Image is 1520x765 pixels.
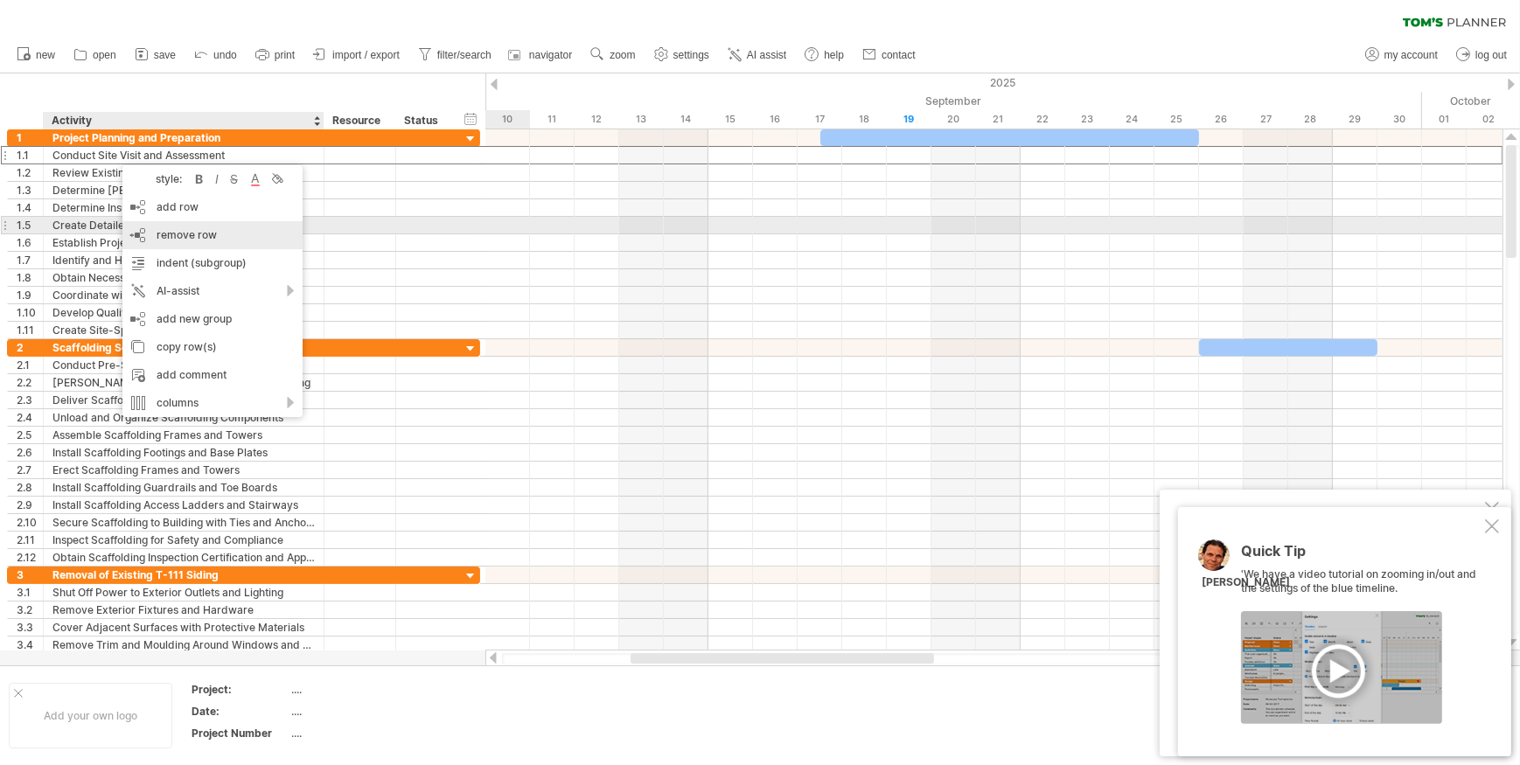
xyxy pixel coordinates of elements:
[17,182,43,198] div: 1.3
[723,44,791,66] a: AI assist
[52,287,315,303] div: Coordinate with Homeowners and Stakeholders
[52,444,315,461] div: Install Scaffolding Footings and Base Plates
[17,444,43,461] div: 2.6
[414,44,497,66] a: filter/search
[192,682,288,697] div: Project:
[251,44,300,66] a: print
[1180,505,1482,523] div: [PERSON_NAME]'s AI-assistant
[17,164,43,181] div: 1.2
[122,249,303,277] div: indent (subgroup)
[404,112,443,129] div: Status
[664,110,708,129] div: Sunday, 14 September 2025
[17,514,43,531] div: 2.10
[332,112,386,129] div: Resource
[17,147,43,163] div: 1.1
[824,49,844,61] span: help
[69,44,122,66] a: open
[192,704,288,719] div: Date:
[1110,110,1154,129] div: Wednesday, 24 September 2025
[84,92,1422,110] div: September 2025
[122,361,303,389] div: add comment
[1361,44,1443,66] a: my account
[17,497,43,513] div: 2.9
[52,129,315,146] div: Project Planning and Preparation
[190,44,242,66] a: undo
[12,44,60,66] a: new
[52,497,315,513] div: Install Scaffolding Access Ladders and Stairways
[130,44,181,66] a: save
[17,567,43,583] div: 3
[52,304,315,321] div: Develop Quality Control and Assurance Plan
[17,532,43,548] div: 2.11
[1377,110,1422,129] div: Tuesday, 30 September 2025
[619,110,664,129] div: Saturday, 13 September 2025
[52,584,315,601] div: Shut Off Power to Exterior Outlets and Lighting
[1202,575,1290,590] div: [PERSON_NAME]
[52,619,315,636] div: Cover Adjacent Surfaces with Protective Materials
[575,110,619,129] div: Friday, 12 September 2025
[1065,110,1110,129] div: Tuesday, 23 September 2025
[52,199,315,216] div: Determine Insulation Requirements
[842,110,887,129] div: Thursday, 18 September 2025
[291,726,438,741] div: ....
[17,409,43,426] div: 2.4
[52,409,315,426] div: Unload and Organize Scaffolding Components
[17,462,43,478] div: 2.7
[17,217,43,233] div: 1.5
[52,357,315,373] div: Conduct Pre-Scaffolding Safety Inspection
[52,514,315,531] div: Secure Scaffolding to Building with Ties and Anchors
[52,164,315,181] div: Review Existing Building Plans and Documents
[798,110,842,129] div: Wednesday, 17 September 2025
[17,584,43,601] div: 3.1
[52,147,315,163] div: Conduct Site Visit and Assessment
[747,49,786,61] span: AI assist
[9,683,172,748] div: Add your own logo
[52,339,315,356] div: Scaffolding Setup and Installation
[17,234,43,251] div: 1.6
[157,228,217,241] span: remove row
[1154,110,1199,129] div: Thursday, 25 September 2025
[1244,110,1288,129] div: Saturday, 27 September 2025
[52,392,315,408] div: Deliver Scaffolding Materials to Site
[36,49,55,61] span: new
[122,333,303,361] div: copy row(s)
[650,44,715,66] a: settings
[93,49,116,61] span: open
[17,304,43,321] div: 1.10
[17,269,43,286] div: 1.8
[1199,110,1244,129] div: Friday, 26 September 2025
[1475,49,1507,61] span: log out
[506,44,577,66] a: navigator
[1333,110,1377,129] div: Monday, 29 September 2025
[610,49,635,61] span: zoom
[17,129,43,146] div: 1
[52,252,315,268] div: Identify and Hire Subcontractors and Suppliers
[129,172,191,185] div: style:
[52,182,315,198] div: Determine [PERSON_NAME] Panel Requirements
[708,110,753,129] div: Monday, 15 September 2025
[17,602,43,618] div: 3.2
[17,549,43,566] div: 2.12
[530,110,575,129] div: Thursday, 11 September 2025
[800,44,849,66] a: help
[154,49,176,61] span: save
[673,49,709,61] span: settings
[213,49,237,61] span: undo
[52,462,315,478] div: Erect Scaffolding Frames and Towers
[17,392,43,408] div: 2.3
[858,44,921,66] a: contact
[291,704,438,719] div: ....
[437,49,492,61] span: filter/search
[586,44,640,66] a: zoom
[1241,544,1482,724] div: 'We have a video tutorial on zooming in/out and the settings of the blue timeline.
[192,726,288,741] div: Project Number
[52,636,315,653] div: Remove Trim and Moulding Around Windows and Doors
[17,322,43,338] div: 1.11
[1452,44,1512,66] a: log out
[332,49,400,61] span: import / export
[122,277,303,305] div: AI-assist
[485,110,530,129] div: Wednesday, 10 September 2025
[17,339,43,356] div: 2
[52,374,315,391] div: [PERSON_NAME] Locations on Ground and Building
[52,567,315,583] div: Removal of Existing T-111 Siding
